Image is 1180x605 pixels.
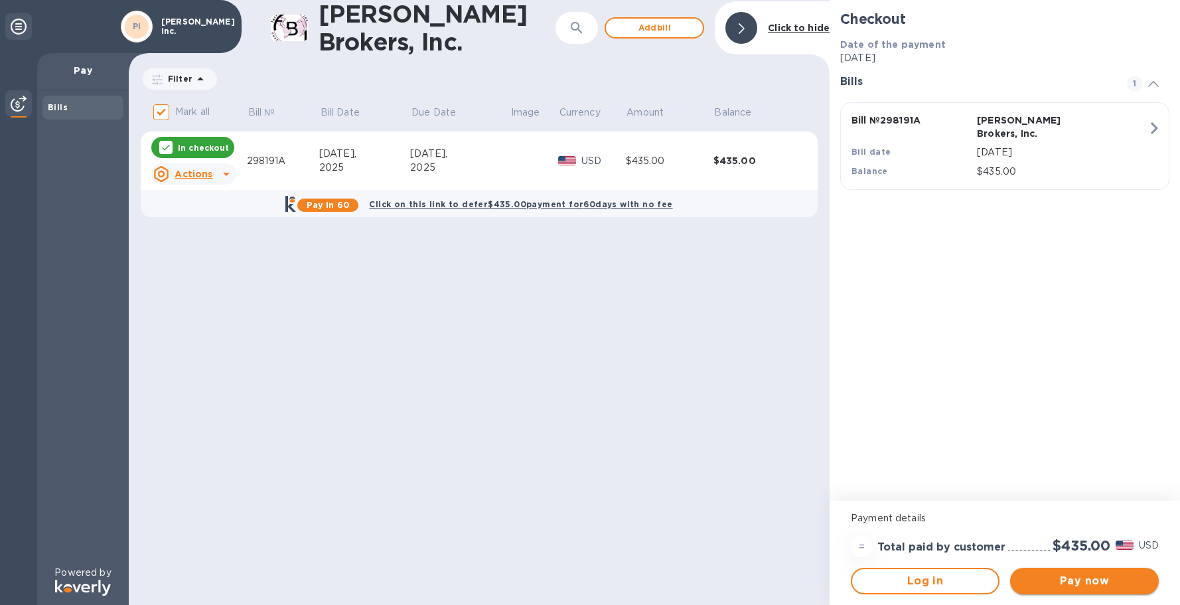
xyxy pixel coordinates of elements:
span: Add bill [617,20,692,36]
u: Actions [175,169,212,179]
p: USD [581,154,626,168]
h3: Bills [840,76,1111,88]
div: 298191A [247,154,319,168]
p: In checkout [178,142,229,153]
p: Balance [714,106,751,120]
p: [PERSON_NAME] Inc. [161,17,228,36]
img: USD [558,156,576,165]
button: Log in [851,568,999,594]
p: Currency [559,106,601,120]
p: Due Date [411,106,456,120]
button: Pay now [1010,568,1159,594]
div: 2025 [319,161,410,175]
span: Pay now [1021,573,1148,589]
span: Amount [627,106,681,120]
div: [DATE], [319,147,410,161]
b: Balance [851,166,888,176]
span: Bill Date [321,106,377,120]
p: Amount [627,106,664,120]
div: = [851,536,872,557]
b: Click on this link to defer $435.00 payment for 60 days with no fee [369,199,672,209]
p: [DATE] [977,145,1147,159]
p: [PERSON_NAME] Brokers, Inc. [977,114,1097,140]
div: 2025 [410,161,510,175]
h2: $435.00 [1053,537,1110,554]
h3: Total paid by customer [877,541,1005,554]
span: Balance [714,106,769,120]
b: Date of the payment [840,39,946,50]
b: Bill date [851,147,891,157]
p: Filter [163,73,192,84]
p: Image [511,106,540,120]
p: Bill № [248,106,275,120]
button: Addbill [605,17,704,39]
span: Bill № [248,106,293,120]
p: Mark all [175,105,210,119]
button: Bill №298191A[PERSON_NAME] Brokers, Inc.Bill date[DATE]Balance$435.00 [840,102,1169,190]
p: $435.00 [977,165,1147,179]
p: [DATE] [840,51,1169,65]
b: Pay in 60 [307,200,350,210]
p: Bill Date [321,106,360,120]
b: Bills [48,102,68,112]
div: $435.00 [713,154,801,167]
div: $435.00 [626,154,713,168]
img: Logo [55,580,111,596]
span: 1 [1127,76,1143,92]
h2: Checkout [840,11,1169,27]
div: [DATE], [410,147,510,161]
span: Log in [863,573,988,589]
p: Payment details [851,511,1159,525]
p: USD [1139,539,1159,553]
b: PI [133,21,141,31]
span: Due Date [411,106,473,120]
img: USD [1116,541,1134,550]
b: Click to hide [768,23,830,33]
p: Bill № 298191A [851,114,972,127]
p: Powered by [54,566,111,580]
p: Pay [48,64,118,77]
